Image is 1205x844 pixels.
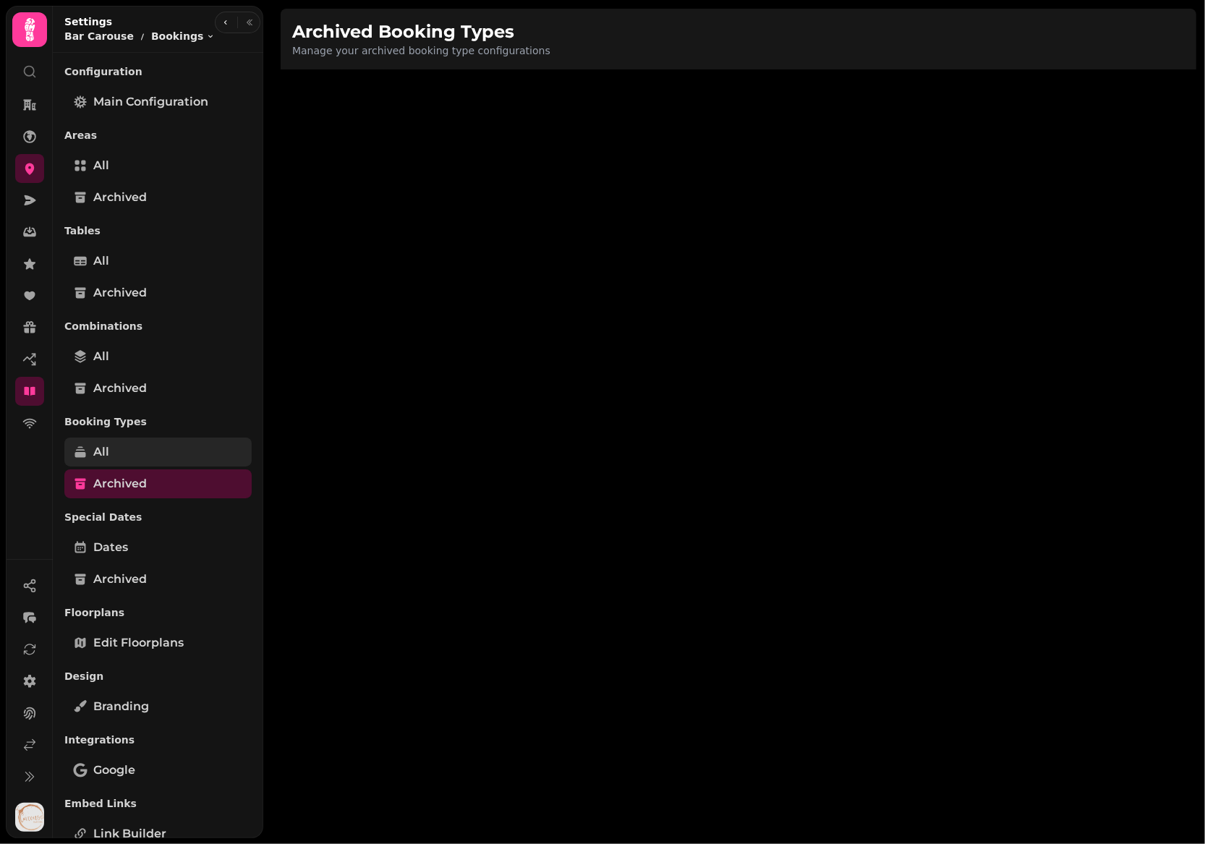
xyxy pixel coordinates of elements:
[64,504,252,530] p: Special Dates
[93,475,147,493] span: Archived
[64,313,252,339] p: Combinations
[64,342,252,371] a: All
[64,438,252,466] a: All
[64,29,134,43] p: Bar Carouse
[64,218,252,244] p: Tables
[64,14,215,29] h2: Settings
[151,29,215,43] button: Bookings
[93,634,184,652] span: Edit Floorplans
[64,88,252,116] a: Main Configuration
[93,157,109,174] span: All
[64,374,252,403] a: Archived
[93,825,166,843] span: Link Builder
[64,469,252,498] a: Archived
[64,663,252,689] p: Design
[64,628,252,657] a: Edit Floorplans
[64,247,252,276] a: All
[292,43,550,58] p: Manage your archived booking type configurations
[64,727,252,753] p: Integrations
[64,122,252,148] p: Areas
[93,252,109,270] span: All
[93,698,149,715] span: Branding
[64,59,252,85] p: Configuration
[64,29,215,43] nav: breadcrumb
[93,443,109,461] span: All
[93,539,128,556] span: Dates
[93,380,147,397] span: Archived
[93,762,135,779] span: Google
[12,803,47,832] button: User avatar
[64,790,252,817] p: Embed Links
[93,348,109,365] span: All
[64,183,252,212] a: Archived
[93,93,208,111] span: Main Configuration
[93,189,147,206] span: Archived
[64,565,252,594] a: Archived
[292,20,550,43] h1: Archived Booking Types
[93,571,147,588] span: Archived
[64,756,252,785] a: Google
[15,803,44,832] img: User avatar
[64,151,252,180] a: All
[93,284,147,302] span: Archived
[64,600,252,626] p: Floorplans
[64,692,252,721] a: Branding
[64,278,252,307] a: Archived
[64,533,252,562] a: Dates
[64,409,252,435] p: Booking Types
